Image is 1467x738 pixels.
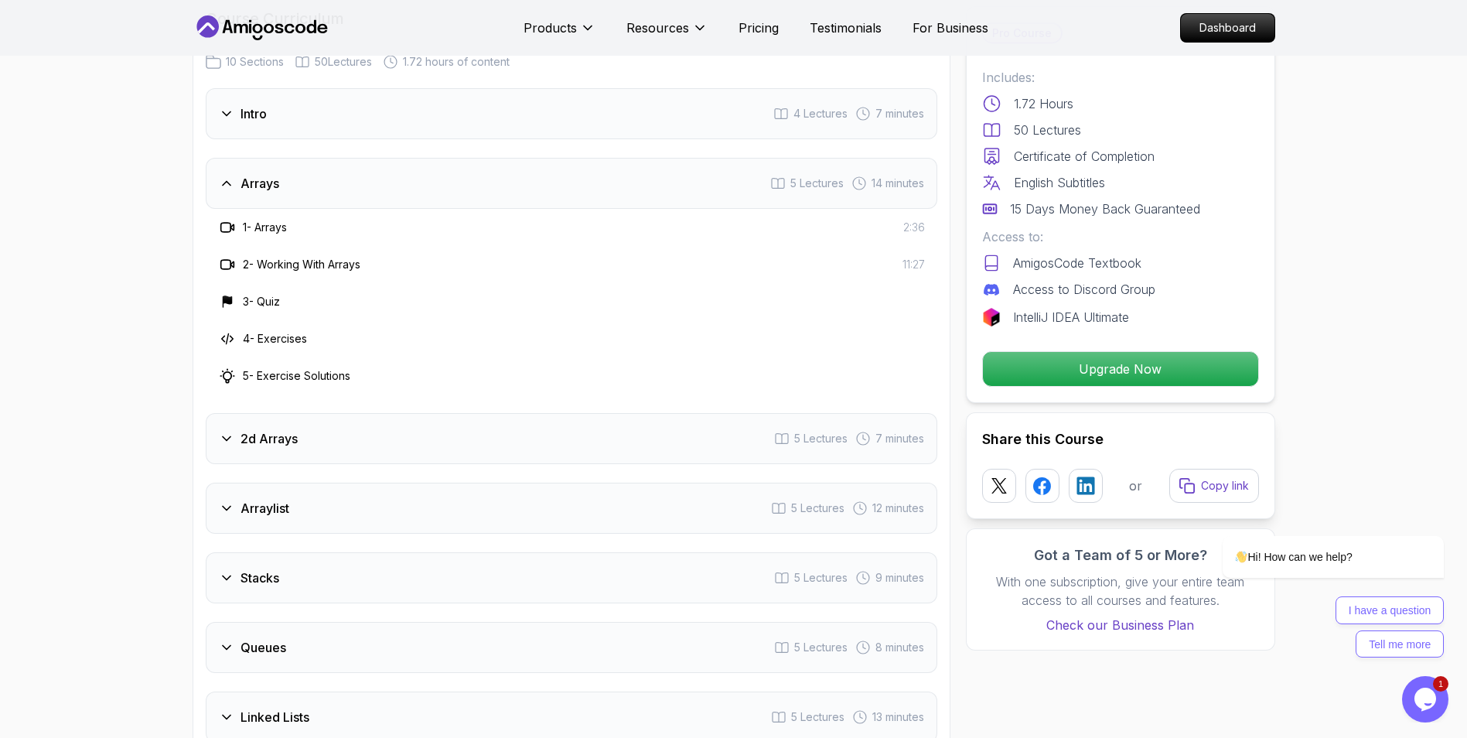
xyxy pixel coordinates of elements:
iframe: chat widget [1173,396,1452,668]
span: 9 minutes [875,570,924,586]
h3: Got a Team of 5 or More? [982,545,1259,566]
p: With one subscription, give your entire team access to all courses and features. [982,572,1259,610]
h3: Arraylist [241,499,289,518]
a: Dashboard [1180,13,1275,43]
span: 7 minutes [875,431,924,446]
p: Certificate of Completion [1014,147,1155,166]
span: 50 Lectures [315,54,372,70]
button: Products [524,19,595,50]
button: Copy link [1169,469,1259,503]
span: 5 Lectures [794,431,848,446]
span: 5 Lectures [790,176,844,191]
p: or [1129,477,1142,495]
button: Stacks5 Lectures 9 minutes [206,552,937,603]
p: 15 Days Money Back Guaranteed [1010,200,1200,218]
h3: 2d Arrays [241,429,298,448]
span: 14 minutes [872,176,924,191]
span: 11:27 [902,257,925,272]
h3: Intro [241,104,267,123]
p: Products [524,19,577,37]
p: 50 Lectures [1014,121,1081,139]
button: Arraylist5 Lectures 12 minutes [206,483,937,534]
span: 5 Lectures [791,709,844,725]
span: 5 Lectures [794,570,848,586]
button: Upgrade Now [982,351,1259,387]
p: IntelliJ IDEA Ultimate [1013,308,1129,326]
p: Upgrade Now [983,352,1258,386]
span: 5 Lectures [791,501,844,516]
span: 13 minutes [872,709,924,725]
h2: Share this Course [982,429,1259,450]
button: Resources [626,19,708,50]
span: 1.72 hours of content [403,54,510,70]
h3: 5 - Exercise Solutions [243,368,350,384]
span: 2:36 [903,220,925,235]
h3: Linked Lists [241,708,309,726]
img: jetbrains logo [982,308,1001,326]
button: Arrays5 Lectures 14 minutes [206,158,937,209]
iframe: chat widget [1402,676,1452,723]
h3: 2 - Working With Arrays [243,257,360,272]
h3: 3 - Quiz [243,294,280,309]
button: Queues5 Lectures 8 minutes [206,622,937,673]
p: English Subtitles [1014,173,1105,192]
h3: Queues [241,638,286,657]
a: Pricing [739,19,779,37]
button: 2d Arrays5 Lectures 7 minutes [206,413,937,464]
p: AmigosCode Textbook [1013,254,1141,272]
p: Access to: [982,227,1259,246]
p: Dashboard [1181,14,1274,42]
button: Intro4 Lectures 7 minutes [206,88,937,139]
p: Includes: [982,68,1259,87]
a: For Business [913,19,988,37]
span: 8 minutes [875,640,924,655]
span: 12 minutes [872,501,924,516]
p: Access to Discord Group [1013,280,1155,299]
h3: Stacks [241,569,279,587]
span: 7 minutes [875,106,924,121]
p: Resources [626,19,689,37]
a: Testimonials [810,19,882,37]
span: 10 Sections [226,54,284,70]
p: 1.72 Hours [1014,94,1073,113]
h3: 1 - Arrays [243,220,287,235]
a: Check our Business Plan [982,616,1259,634]
span: 4 Lectures [793,106,848,121]
h3: 4 - Exercises [243,331,307,347]
span: 5 Lectures [794,640,848,655]
h3: Arrays [241,174,279,193]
